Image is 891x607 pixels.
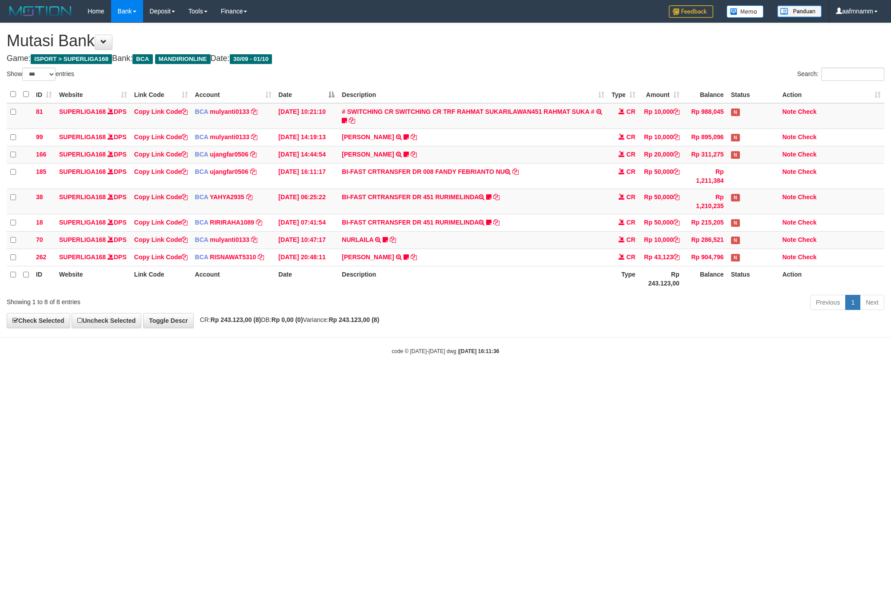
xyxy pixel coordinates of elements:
a: SUPERLIGA168 [59,168,106,175]
span: BCA [195,168,208,175]
span: 99 [36,133,43,141]
a: Note [782,151,796,158]
a: Copy BI-FAST CRTRANSFER DR 008 FANDY FEBRIANTO NU to clipboard [512,168,519,175]
span: Has Note [731,237,740,244]
a: SUPERLIGA168 [59,253,106,261]
td: DPS [56,214,131,231]
strong: [DATE] 16:11:36 [459,348,499,354]
td: Rp 50,000 [639,214,683,231]
a: Check [798,151,816,158]
a: NURLAILA [342,236,373,243]
td: Rp 10,000 [639,231,683,249]
strong: Rp 243.123,00 (8) [211,316,261,323]
a: Copy Rp 50,000 to clipboard [673,219,679,226]
a: Previous [810,295,846,310]
a: Copy Link Code [134,133,188,141]
th: Balance [683,266,727,291]
th: Date: activate to sort column descending [275,86,339,103]
a: Note [782,253,796,261]
td: Rp 10,000 [639,103,683,129]
td: BI-FAST CRTRANSFER DR 451 RURIMELINDA [338,189,607,214]
a: Next [860,295,884,310]
a: Copy mulyanti0133 to clipboard [251,133,257,141]
span: CR [627,151,635,158]
a: mulyanti0133 [210,236,249,243]
td: Rp 215,205 [683,214,727,231]
a: # SWITCHING CR SWITCHING CR TRF RAHMAT SUKARILAWAN451 RAHMAT SUKA # [342,108,594,115]
td: Rp 20,000 [639,146,683,163]
span: CR: DB: Variance: [196,316,380,323]
a: Copy Link Code [134,108,188,115]
th: Rp 243.123,00 [639,266,683,291]
th: Link Code [131,266,192,291]
a: Copy BI-FAST CRTRANSFER DR 451 RURIMELINDA to clipboard [493,193,499,201]
span: BCA [195,151,208,158]
td: Rp 1,210,235 [683,189,727,214]
td: Rp 286,521 [683,231,727,249]
td: [DATE] 14:44:54 [275,146,339,163]
td: [DATE] 14:19:13 [275,129,339,146]
span: 185 [36,168,46,175]
td: [DATE] 07:41:54 [275,214,339,231]
a: Copy Link Code [134,151,188,158]
a: [PERSON_NAME] [342,133,394,141]
td: Rp 1,211,384 [683,163,727,189]
a: SUPERLIGA168 [59,236,106,243]
th: Action [779,266,884,291]
th: Link Code: activate to sort column ascending [131,86,192,103]
img: Button%20Memo.svg [727,5,764,18]
span: Has Note [731,194,740,201]
a: mulyanti0133 [210,108,249,115]
span: CR [627,253,635,261]
span: CR [627,193,635,201]
td: Rp 10,000 [639,129,683,146]
a: Copy ujangfar0506 to clipboard [250,168,256,175]
td: [DATE] 16:11:17 [275,163,339,189]
strong: Rp 0,00 (0) [272,316,303,323]
a: Copy Rp 50,000 to clipboard [673,193,679,201]
td: Rp 43,123 [639,249,683,266]
a: Copy Rp 20,000 to clipboard [673,151,679,158]
td: Rp 50,000 [639,163,683,189]
th: Website: activate to sort column ascending [56,86,131,103]
td: DPS [56,249,131,266]
a: Toggle Descr [143,313,194,328]
th: Description [338,266,607,291]
span: BCA [132,54,152,64]
span: 70 [36,236,43,243]
span: CR [627,108,635,115]
a: SUPERLIGA168 [59,151,106,158]
th: Website [56,266,131,291]
span: Has Note [731,151,740,159]
th: ID [32,266,56,291]
span: CR [627,236,635,243]
img: Feedback.jpg [669,5,713,18]
h4: Game: Bank: Date: [7,54,884,63]
td: Rp 895,096 [683,129,727,146]
input: Search: [821,68,884,81]
td: DPS [56,103,131,129]
a: RIRIRAHA1089 [210,219,254,226]
a: Check [798,253,816,261]
td: DPS [56,163,131,189]
th: Status [727,266,779,291]
span: BCA [195,193,208,201]
th: Balance [683,86,727,103]
td: [DATE] 10:47:17 [275,231,339,249]
a: Copy Rp 10,000 to clipboard [673,108,679,115]
a: Check Selected [7,313,70,328]
a: Note [782,108,796,115]
a: Copy # SWITCHING CR SWITCHING CR TRF RAHMAT SUKARILAWAN451 RAHMAT SUKA # to clipboard [349,117,355,124]
a: SUPERLIGA168 [59,219,106,226]
a: SUPERLIGA168 [59,193,106,201]
span: CR [627,133,635,141]
a: Note [782,133,796,141]
a: SUPERLIGA168 [59,108,106,115]
td: BI-FAST CRTRANSFER DR 008 FANDY FEBRIANTO NU [338,163,607,189]
span: Has Note [731,109,740,116]
a: Copy Link Code [134,253,188,261]
span: 38 [36,193,43,201]
span: CR [627,168,635,175]
td: Rp 988,045 [683,103,727,129]
span: BCA [195,133,208,141]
